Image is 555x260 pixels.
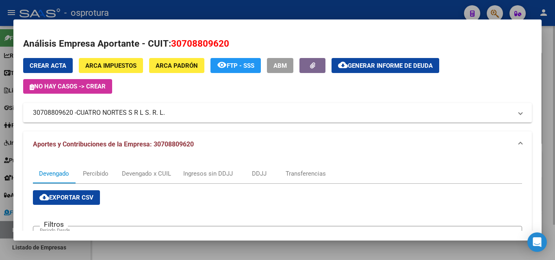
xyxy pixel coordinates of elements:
[30,83,106,90] span: No hay casos -> Crear
[85,62,137,69] span: ARCA Impuestos
[273,62,287,69] span: ABM
[527,232,547,252] div: Open Intercom Messenger
[76,108,165,118] span: CUATRO NORTES S R L S. R. L.
[33,190,100,205] button: Exportar CSV
[39,194,93,201] span: Exportar CSV
[171,38,229,49] span: 30708809620
[23,58,73,73] button: Crear Acta
[252,169,267,178] div: DDJJ
[267,58,293,73] button: ABM
[338,60,348,70] mat-icon: cloud_download
[149,58,204,73] button: ARCA Padrón
[183,169,233,178] div: Ingresos sin DDJJ
[227,62,254,69] span: FTP - SSS
[217,60,227,70] mat-icon: remove_red_eye
[122,169,171,178] div: Devengado x CUIL
[23,79,112,94] button: No hay casos -> Crear
[156,62,198,69] span: ARCA Padrón
[83,169,108,178] div: Percibido
[210,58,261,73] button: FTP - SSS
[33,108,512,118] mat-panel-title: 30708809620 -
[332,58,439,73] button: Generar informe de deuda
[33,140,194,148] span: Aportes y Contribuciones de la Empresa: 30708809620
[348,62,433,69] span: Generar informe de deuda
[40,220,68,229] h3: Filtros
[39,169,69,178] div: Devengado
[23,37,532,51] h2: Análisis Empresa Aportante - CUIT:
[39,192,49,202] mat-icon: cloud_download
[286,169,326,178] div: Transferencias
[23,131,532,157] mat-expansion-panel-header: Aportes y Contribuciones de la Empresa: 30708809620
[23,103,532,122] mat-expansion-panel-header: 30708809620 -CUATRO NORTES S R L S. R. L.
[30,62,66,69] span: Crear Acta
[79,58,143,73] button: ARCA Impuestos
